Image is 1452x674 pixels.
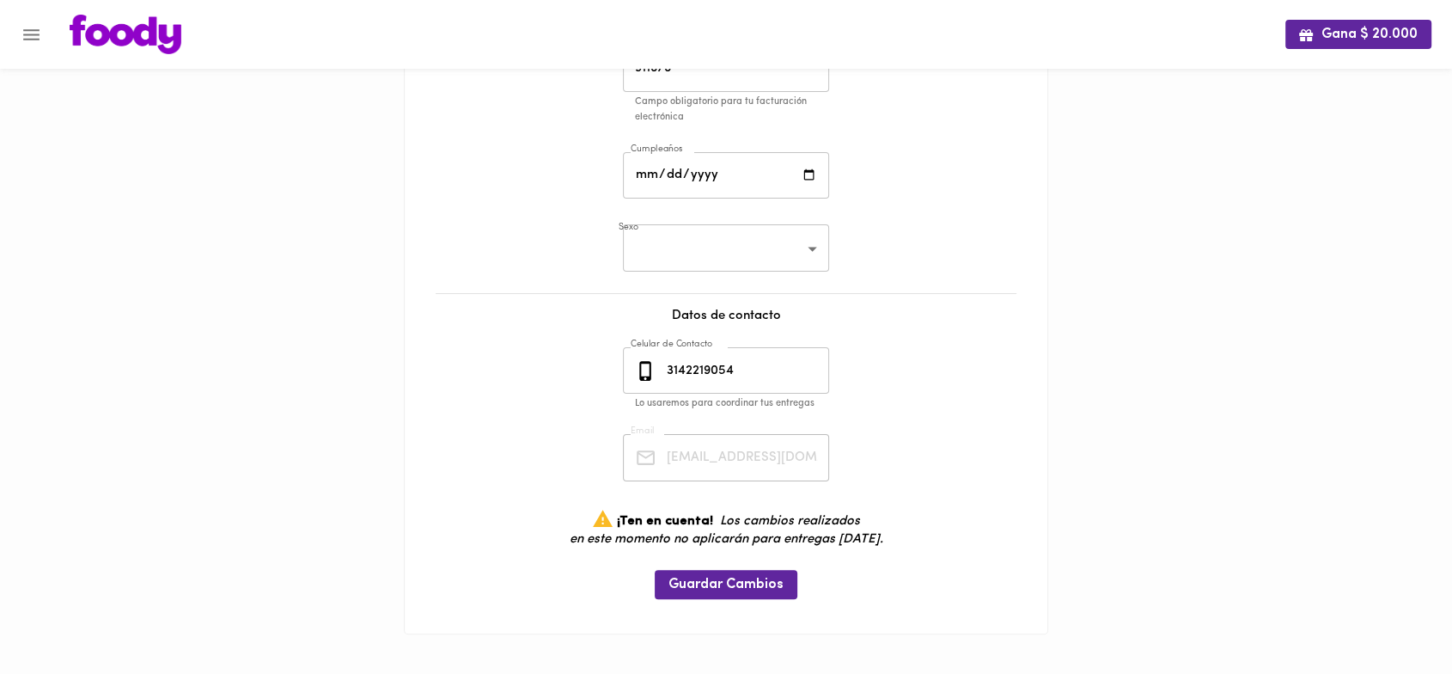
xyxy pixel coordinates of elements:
p: Campo obligatorio para tu facturación electrónica [635,95,841,126]
div: ​ [623,224,829,272]
i: Los cambios realizados en este momento no aplicarán para entregas [DATE]. [570,515,883,546]
input: Tu Email [663,434,829,481]
div: Datos de contacto [422,307,1030,342]
span: Gana $ 20.000 [1299,27,1418,43]
b: ¡Ten en cuenta! [617,515,713,528]
label: Sexo [619,222,638,235]
iframe: Messagebird Livechat Widget [1352,574,1435,657]
span: Guardar Cambios [668,577,784,593]
button: Gana $ 20.000 [1285,20,1431,48]
button: Menu [10,14,52,56]
input: 3010000000 [663,347,829,395]
button: Guardar Cambios [655,570,797,598]
p: Lo usaremos para coordinar tus entregas [635,396,841,412]
img: logo.png [70,15,181,54]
